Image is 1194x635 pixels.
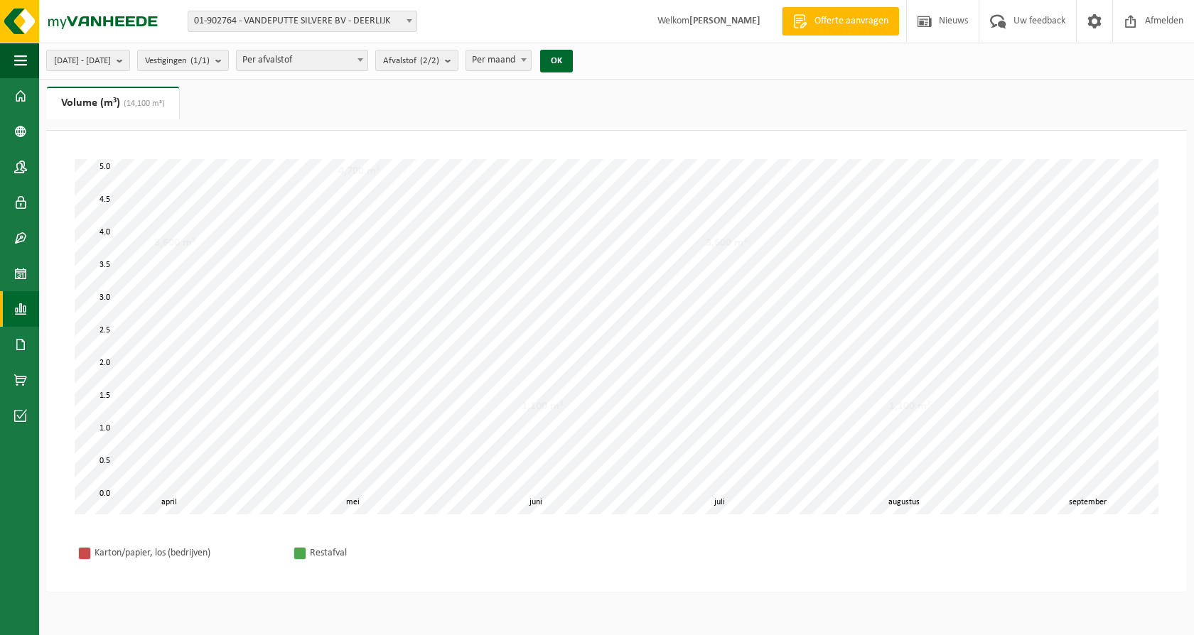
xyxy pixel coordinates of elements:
[811,14,892,28] span: Offerte aanvragen
[46,50,130,71] button: [DATE] - [DATE]
[689,16,760,26] strong: [PERSON_NAME]
[47,87,179,119] a: Volume (m³)
[120,99,165,108] span: (14,100 m³)
[335,164,383,178] div: 4,700 m³
[466,50,531,70] span: Per maand
[95,544,279,562] div: Karton/papier, los (bedrijven)
[540,50,573,72] button: OK
[188,11,416,31] span: 01-902764 - VANDEPUTTE SILVERE BV - DEERLIJK
[886,399,934,413] div: 1,100 m³
[190,56,210,65] count: (1/1)
[151,236,199,250] div: 3,600 m³
[137,50,229,71] button: Vestigingen(1/1)
[518,399,566,413] div: 1,100 m³
[236,50,368,71] span: Per afvalstof
[383,50,439,72] span: Afvalstof
[237,50,367,70] span: Per afvalstof
[782,7,899,36] a: Offerte aanvragen
[145,50,210,72] span: Vestigingen
[375,50,458,71] button: Afvalstof(2/2)
[310,544,495,562] div: Restafval
[466,50,532,71] span: Per maand
[54,50,111,72] span: [DATE] - [DATE]
[188,11,417,32] span: 01-902764 - VANDEPUTTE SILVERE BV - DEERLIJK
[702,236,751,250] div: 3,600 m³
[420,56,439,65] count: (2/2)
